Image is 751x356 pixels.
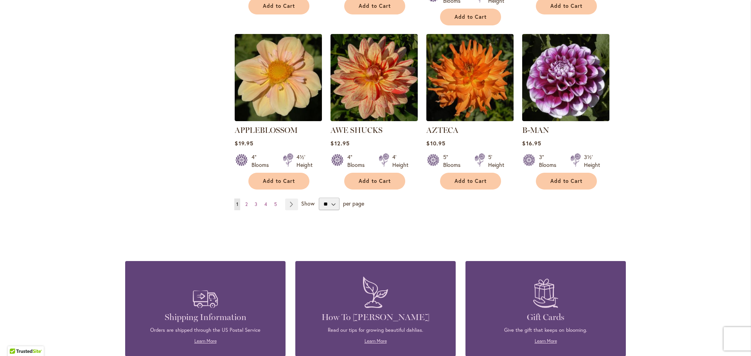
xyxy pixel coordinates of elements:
div: 3½' Height [584,153,600,169]
a: 2 [243,199,250,210]
span: $10.95 [426,140,445,147]
h4: How To [PERSON_NAME] [307,312,444,323]
span: Add to Cart [550,3,582,9]
div: 4" Blooms [252,153,273,169]
a: 5 [272,199,279,210]
span: 4 [264,201,267,207]
a: Learn More [194,338,217,344]
img: B-MAN [522,34,609,121]
div: 3" Blooms [539,153,561,169]
a: AZTECA [426,125,458,135]
img: AZTECA [426,34,514,121]
img: APPLEBLOSSOM [235,34,322,121]
a: 3 [253,199,259,210]
div: 4' Height [392,153,408,169]
span: $16.95 [522,140,541,147]
button: Add to Cart [440,173,501,190]
span: 2 [245,201,248,207]
span: $12.95 [331,140,349,147]
h4: Shipping Information [137,312,274,323]
span: Add to Cart [455,14,487,20]
img: AWE SHUCKS [331,34,418,121]
a: AWE SHUCKS [331,125,383,135]
div: 5' Height [488,153,504,169]
button: Add to Cart [440,9,501,25]
a: B-MAN [522,125,549,135]
span: 1 [236,201,238,207]
a: 4 [262,199,269,210]
span: Add to Cart [359,3,391,9]
a: B-MAN [522,115,609,123]
span: Add to Cart [550,178,582,184]
div: 5" Blooms [443,153,465,169]
a: Learn More [535,338,557,344]
span: Show [301,200,314,207]
button: Add to Cart [344,173,405,190]
a: APPLEBLOSSOM [235,125,298,135]
span: Add to Cart [263,178,295,184]
span: Add to Cart [455,178,487,184]
iframe: Launch Accessibility Center [6,328,28,350]
span: Add to Cart [263,3,295,9]
a: APPLEBLOSSOM [235,115,322,123]
p: Give the gift that keeps on blooming. [477,327,614,334]
span: 5 [274,201,277,207]
h4: Gift Cards [477,312,614,323]
button: Add to Cart [536,173,597,190]
span: Add to Cart [359,178,391,184]
p: Orders are shipped through the US Postal Service [137,327,274,334]
span: $19.95 [235,140,253,147]
span: 3 [255,201,257,207]
a: AZTECA [426,115,514,123]
div: 4" Blooms [347,153,369,169]
button: Add to Cart [248,173,309,190]
div: 4½' Height [296,153,313,169]
p: Read our tips for growing beautiful dahlias. [307,327,444,334]
span: per page [343,200,364,207]
a: AWE SHUCKS [331,115,418,123]
a: Learn More [365,338,387,344]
